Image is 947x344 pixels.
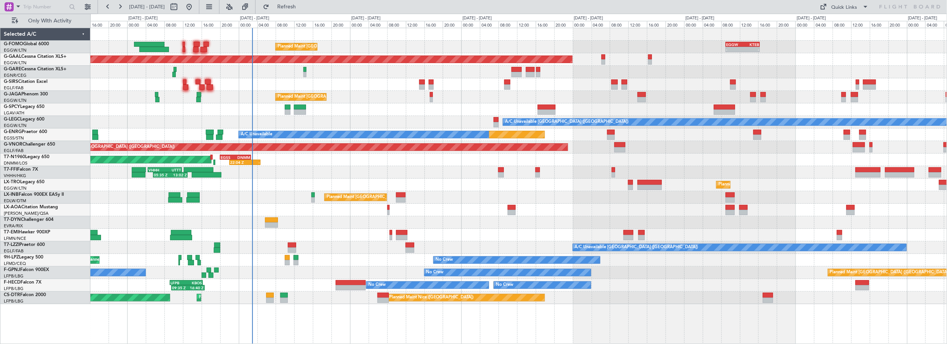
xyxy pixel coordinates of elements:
div: 22:04 Z [230,160,245,165]
div: 16:00 [313,21,331,28]
a: EGGW/LTN [4,98,27,103]
a: EGGW/LTN [4,123,27,128]
span: G-FOMO [4,42,23,46]
div: 20:00 [443,21,461,28]
a: DNMM/LOS [4,160,27,166]
div: - [245,160,260,165]
div: 09:35 Z [172,285,188,290]
a: VHHH/HKG [4,173,26,179]
div: 16:00 [425,21,443,28]
a: F-HECDFalcon 7X [4,280,41,285]
div: DNMM [235,155,250,160]
div: [DATE] - [DATE] [240,15,269,22]
div: 12:00 [851,21,870,28]
span: [DATE] - [DATE] [129,3,165,10]
a: LFPB/LBG [4,298,24,304]
div: 20:00 [554,21,573,28]
div: Planned Maint [GEOGRAPHIC_DATA] ([GEOGRAPHIC_DATA]) [327,192,446,203]
a: LX-INBFalcon 900EX EASy II [4,192,64,197]
div: [DATE] - [DATE] [908,15,938,22]
div: EGSS [221,155,235,160]
div: 08:00 [276,21,294,28]
div: Quick Links [832,4,857,11]
span: 9H-LPZ [4,255,19,260]
div: No Crew [368,279,386,291]
span: G-GARE [4,67,21,71]
a: F-GPNJFalcon 900EX [4,268,49,272]
div: 12:00 [517,21,536,28]
a: G-ENRGPraetor 600 [4,130,47,134]
a: G-GAALCessna Citation XLS+ [4,54,66,59]
div: 08:00 [387,21,406,28]
div: 16:00 [536,21,554,28]
a: T7-DYNChallenger 604 [4,217,54,222]
div: 00:00 [127,21,146,28]
div: A/C Unavailable [241,129,272,140]
a: EGLF/FAB [4,248,24,254]
div: 00:00 [907,21,926,28]
a: T7-FFIFalcon 7X [4,167,38,172]
div: No Crew [426,267,444,278]
div: 13:02 Z [170,173,187,177]
a: G-LEGCLegacy 600 [4,117,44,122]
div: - [743,47,759,52]
a: EGGW/LTN [4,185,27,191]
span: T7-DYN [4,217,21,222]
div: No Crew [496,279,513,291]
div: 08:00 [721,21,740,28]
div: KBOS [186,281,202,285]
span: G-SPCY [4,105,20,109]
a: T7-EMIHawker 900XP [4,230,50,235]
a: EGGW/LTN [4,60,27,66]
div: [DATE] - [DATE] [462,15,492,22]
span: G-LEGC [4,117,20,122]
div: 16:00 [758,21,777,28]
div: 00:00 [573,21,592,28]
div: 12:00 [628,21,647,28]
a: LFPB/LBG [4,273,24,279]
span: LX-TRO [4,180,20,184]
div: [DATE] - [DATE] [685,15,715,22]
span: G-VNOR [4,142,22,147]
div: 00:00 [350,21,369,28]
div: 00:00 [684,21,703,28]
div: 04:00 [703,21,721,28]
div: 04:00 [925,21,944,28]
div: 04:00 [369,21,387,28]
a: LFMN/NCE [4,236,26,241]
span: G-SIRS [4,79,18,84]
div: Planned Maint Nice ([GEOGRAPHIC_DATA]) [389,292,474,303]
span: T7-LZZI [4,243,19,247]
div: Planned Maint [GEOGRAPHIC_DATA] ([GEOGRAPHIC_DATA]) [55,141,175,153]
span: LX-AOA [4,205,21,209]
a: LX-AOACitation Mustang [4,205,58,209]
button: Quick Links [816,1,873,13]
div: 12:00 [740,21,759,28]
a: LX-TROLegacy 650 [4,180,44,184]
div: 08:00 [610,21,628,28]
div: VHHH [148,168,165,172]
div: 16:00 [870,21,889,28]
div: EGGW [726,42,743,47]
div: 16:00 [90,21,109,28]
a: EGNR/CEG [4,73,27,78]
div: 04:00 [592,21,610,28]
a: EGGW/LTN [4,48,27,53]
div: LFPB [170,281,186,285]
div: Planned Maint [GEOGRAPHIC_DATA] ([GEOGRAPHIC_DATA]) [278,91,397,103]
a: EVRA/RIX [4,223,23,229]
div: 12:00 [406,21,425,28]
div: 04:00 [480,21,499,28]
input: Trip Number [23,1,67,13]
div: 20:00 [109,21,127,28]
span: Refresh [271,4,303,10]
span: G-JAGA [4,92,21,97]
div: A/C Unavailable [GEOGRAPHIC_DATA] ([GEOGRAPHIC_DATA]) [505,116,628,128]
div: [DATE] - [DATE] [797,15,826,22]
div: 20:00 [220,21,239,28]
span: Only With Activity [20,18,80,24]
div: [DATE] - [DATE] [574,15,603,22]
a: LGAV/ATH [4,110,24,116]
div: 12:00 [183,21,202,28]
div: Planned Maint [GEOGRAPHIC_DATA] ([GEOGRAPHIC_DATA]) [718,179,838,190]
